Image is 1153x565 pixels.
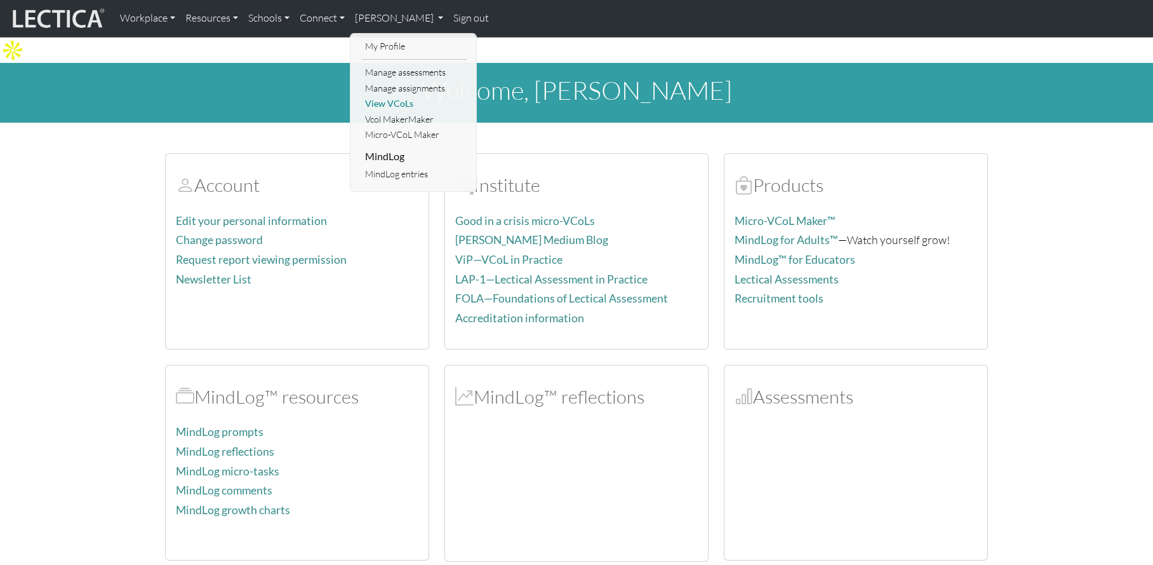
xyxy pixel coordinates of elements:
a: MindLog growth charts [176,503,290,517]
a: Vcol MakerMaker [362,112,467,128]
a: [PERSON_NAME] [350,5,448,32]
a: Newsletter List [176,273,251,286]
a: Edit your personal information [176,214,327,228]
h2: MindLog™ reflections [455,386,698,408]
a: LAP-1—Lectical Assessment in Practice [455,273,648,286]
a: MindLog entries [362,167,467,182]
a: Manage assignments [362,81,467,97]
span: Account [176,174,194,196]
a: Request report viewing permission [176,253,347,266]
a: Workplace [115,5,180,32]
a: View VCoLs [362,96,467,112]
a: Micro-VCoL Maker [362,127,467,143]
span: Assessments [735,385,753,408]
a: MindLog micro-tasks [176,465,279,478]
h2: Products [735,174,977,196]
a: MindLog reflections [176,445,274,458]
a: Connect [295,5,350,32]
h2: MindLog™ resources [176,386,418,408]
a: MindLog™ for Educators [735,253,855,266]
h2: Assessments [735,386,977,408]
span: MindLog™ resources [176,385,194,408]
a: MindLog comments [176,484,272,497]
a: Schools [243,5,295,32]
span: MindLog [455,385,474,408]
a: Lectical Assessments [735,273,839,286]
h2: Institute [455,174,698,196]
a: Accreditation information [455,311,584,325]
a: ViP—VCoL in Practice [455,253,563,266]
li: MindLog [362,146,467,167]
a: FOLA—Foundations of Lectical Assessment [455,292,668,305]
a: Sign out [448,5,494,32]
a: Recruitment tools [735,292,823,305]
a: Good in a crisis micro-VCoLs [455,214,595,228]
a: Micro-VCoL Maker™ [735,214,836,228]
a: Change password [176,233,263,247]
p: —Watch yourself grow! [735,231,977,249]
a: My Profile [362,39,467,55]
a: [PERSON_NAME] Medium Blog [455,233,608,247]
a: MindLog prompts [176,425,263,439]
a: Manage assessments [362,65,467,81]
a: Resources [180,5,243,32]
h2: Account [176,174,418,196]
img: lecticalive [10,6,105,31]
ul: [PERSON_NAME] [362,39,467,182]
a: MindLog for Adults™ [735,233,838,247]
span: Products [735,174,753,196]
